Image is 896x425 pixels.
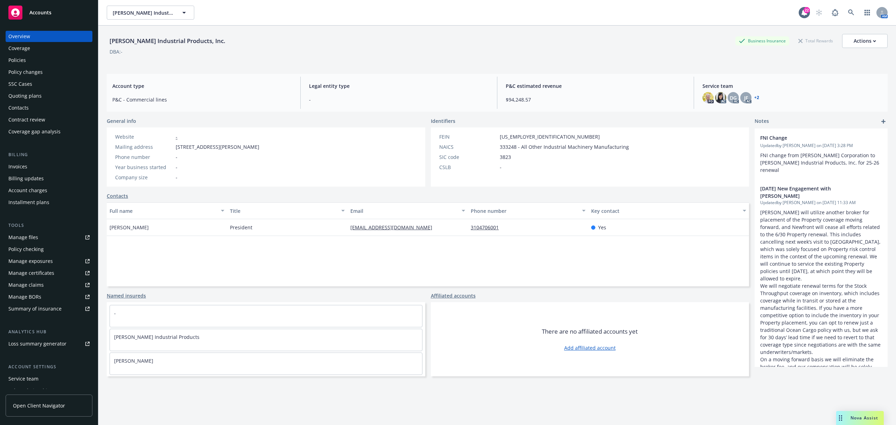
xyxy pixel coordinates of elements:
[6,90,92,102] a: Quoting plans
[431,292,476,299] a: Affiliated accounts
[115,174,173,181] div: Company size
[854,34,876,48] div: Actions
[6,373,92,384] a: Service team
[115,133,173,140] div: Website
[8,43,30,54] div: Coverage
[230,224,252,231] span: President
[836,411,845,425] div: Drag to move
[755,117,769,126] span: Notes
[309,82,489,90] span: Legal entity type
[8,78,32,90] div: SSC Cases
[115,163,173,171] div: Year business started
[8,291,41,302] div: Manage BORs
[6,185,92,196] a: Account charges
[6,126,92,137] a: Coverage gap analysis
[8,55,26,66] div: Policies
[6,328,92,335] div: Analytics hub
[760,134,864,141] span: FNI Change
[842,34,888,48] button: Actions
[350,224,438,231] a: [EMAIL_ADDRESS][DOMAIN_NAME]
[110,207,217,215] div: Full name
[760,200,882,206] span: Updated by [PERSON_NAME] on [DATE] 11:33 AM
[471,207,578,215] div: Phone number
[735,36,789,45] div: Business Insurance
[755,128,888,179] div: FNI ChangeUpdatedby [PERSON_NAME] on [DATE] 3:28 PMFNI change from [PERSON_NAME] Corporation to [...
[500,163,502,171] span: -
[8,126,61,137] div: Coverage gap analysis
[506,96,685,103] span: $94,248.57
[227,202,348,219] button: Title
[107,192,128,200] a: Contacts
[29,10,51,15] span: Accounts
[795,36,836,45] div: Total Rewards
[828,6,842,20] a: Report a Bug
[715,92,726,103] img: photo
[107,292,146,299] a: Named insureds
[471,224,504,231] a: 3104706001
[107,202,227,219] button: Full name
[115,143,173,151] div: Mailing address
[8,256,53,267] div: Manage exposures
[850,415,878,421] span: Nova Assist
[176,174,177,181] span: -
[176,163,177,171] span: -
[500,133,600,140] span: [US_EMPLOYER_IDENTIFICATION_NUMBER]
[114,334,199,340] a: [PERSON_NAME] Industrial Products
[114,357,153,364] a: [PERSON_NAME]
[110,48,122,55] div: DBA: -
[309,96,489,103] span: -
[8,102,29,113] div: Contacts
[588,202,749,219] button: Key contact
[6,55,92,66] a: Policies
[8,267,54,279] div: Manage certificates
[591,207,738,215] div: Key contact
[112,82,292,90] span: Account type
[8,161,27,172] div: Invoices
[6,291,92,302] a: Manage BORs
[230,207,337,215] div: Title
[350,207,457,215] div: Email
[176,143,259,151] span: [STREET_ADDRESS][PERSON_NAME]
[112,96,292,103] span: P&C - Commercial lines
[176,133,177,140] a: -
[8,90,42,102] div: Quoting plans
[439,143,497,151] div: NAICS
[8,31,30,42] div: Overview
[6,151,92,158] div: Billing
[860,6,874,20] a: Switch app
[804,7,810,13] div: 22
[107,117,136,125] span: General info
[107,6,194,20] button: [PERSON_NAME] Industrial Products, Inc.
[760,142,882,149] span: Updated by [PERSON_NAME] on [DATE] 3:28 PM
[439,163,497,171] div: CSLB
[13,402,65,409] span: Open Client Navigator
[439,153,497,161] div: SIC code
[500,153,511,161] span: 3823
[730,94,737,102] span: DG
[6,385,92,396] a: Sales relationships
[542,327,638,336] span: There are no affiliated accounts yet
[760,356,882,422] p: On a moving forward basis we will eliminate the broker fee, and our compensation will be solely d...
[6,256,92,267] span: Manage exposures
[6,197,92,208] a: Installment plans
[110,224,149,231] span: [PERSON_NAME]
[702,92,714,103] img: photo
[6,232,92,243] a: Manage files
[6,67,92,78] a: Policy changes
[6,43,92,54] a: Coverage
[6,114,92,125] a: Contract review
[107,36,228,46] div: [PERSON_NAME] Industrial Products, Inc.
[8,185,47,196] div: Account charges
[6,279,92,291] a: Manage claims
[6,3,92,22] a: Accounts
[8,232,38,243] div: Manage files
[506,82,685,90] span: P&C estimated revenue
[6,173,92,184] a: Billing updates
[8,373,38,384] div: Service team
[702,82,882,90] span: Service team
[468,202,588,219] button: Phone number
[8,197,49,208] div: Installment plans
[6,222,92,229] div: Tools
[8,338,66,349] div: Loss summary generator
[760,185,864,200] span: [DATE] New Engagement with [PERSON_NAME]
